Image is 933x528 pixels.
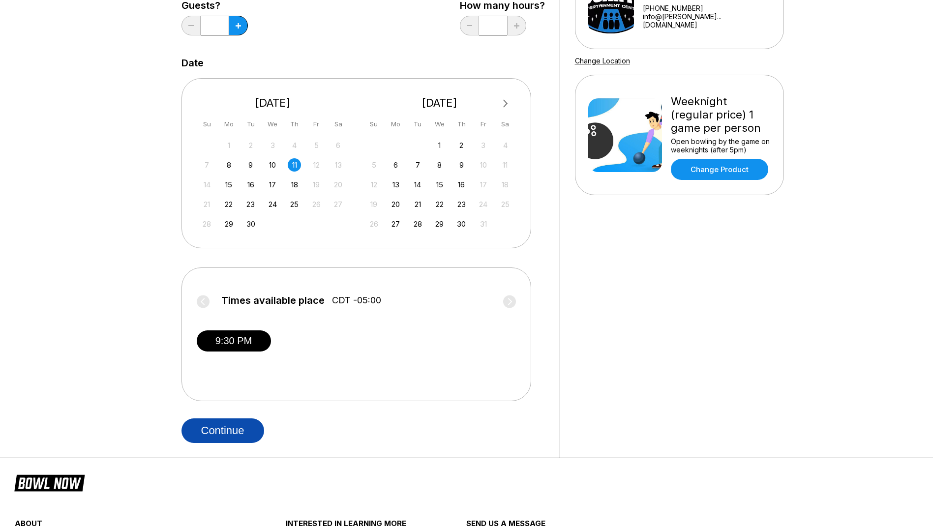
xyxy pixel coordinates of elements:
[499,198,512,211] div: Not available Saturday, October 25th, 2025
[244,158,257,172] div: Choose Tuesday, September 9th, 2025
[588,98,662,172] img: Weeknight (regular price) 1 game per person
[332,295,381,306] span: CDT -05:00
[643,4,771,12] div: [PHONE_NUMBER]
[455,139,468,152] div: Choose Thursday, October 2nd, 2025
[477,117,490,131] div: Fr
[455,178,468,191] div: Choose Thursday, October 16th, 2025
[455,217,468,231] div: Choose Thursday, October 30th, 2025
[244,178,257,191] div: Choose Tuesday, September 16th, 2025
[367,117,381,131] div: Su
[671,95,771,135] div: Weeknight (regular price) 1 game per person
[367,198,381,211] div: Not available Sunday, October 19th, 2025
[411,178,424,191] div: Choose Tuesday, October 14th, 2025
[433,178,446,191] div: Choose Wednesday, October 15th, 2025
[222,217,236,231] div: Choose Monday, September 29th, 2025
[244,139,257,152] div: Not available Tuesday, September 2nd, 2025
[367,217,381,231] div: Not available Sunday, October 26th, 2025
[367,178,381,191] div: Not available Sunday, October 12th, 2025
[455,158,468,172] div: Choose Thursday, October 9th, 2025
[310,178,323,191] div: Not available Friday, September 19th, 2025
[222,178,236,191] div: Choose Monday, September 15th, 2025
[455,117,468,131] div: Th
[200,178,213,191] div: Not available Sunday, September 14th, 2025
[671,159,768,180] a: Change Product
[389,117,402,131] div: Mo
[411,217,424,231] div: Choose Tuesday, October 28th, 2025
[499,139,512,152] div: Not available Saturday, October 4th, 2025
[199,138,347,231] div: month 2025-09
[411,117,424,131] div: Tu
[181,418,264,443] button: Continue
[389,198,402,211] div: Choose Monday, October 20th, 2025
[200,217,213,231] div: Not available Sunday, September 28th, 2025
[477,198,490,211] div: Not available Friday, October 24th, 2025
[366,138,513,231] div: month 2025-10
[244,217,257,231] div: Choose Tuesday, September 30th, 2025
[389,158,402,172] div: Choose Monday, October 6th, 2025
[411,198,424,211] div: Choose Tuesday, October 21st, 2025
[433,139,446,152] div: Choose Wednesday, October 1st, 2025
[222,198,236,211] div: Choose Monday, September 22nd, 2025
[477,217,490,231] div: Not available Friday, October 31st, 2025
[331,158,345,172] div: Not available Saturday, September 13th, 2025
[367,158,381,172] div: Not available Sunday, October 5th, 2025
[200,158,213,172] div: Not available Sunday, September 7th, 2025
[363,96,516,110] div: [DATE]
[575,57,630,65] a: Change Location
[310,139,323,152] div: Not available Friday, September 5th, 2025
[266,178,279,191] div: Choose Wednesday, September 17th, 2025
[266,198,279,211] div: Choose Wednesday, September 24th, 2025
[331,117,345,131] div: Sa
[433,217,446,231] div: Choose Wednesday, October 29th, 2025
[244,117,257,131] div: Tu
[222,117,236,131] div: Mo
[331,139,345,152] div: Not available Saturday, September 6th, 2025
[411,158,424,172] div: Choose Tuesday, October 7th, 2025
[288,139,301,152] div: Not available Thursday, September 4th, 2025
[222,139,236,152] div: Not available Monday, September 1st, 2025
[643,12,771,29] a: info@[PERSON_NAME]...[DOMAIN_NAME]
[477,158,490,172] div: Not available Friday, October 10th, 2025
[288,117,301,131] div: Th
[288,158,301,172] div: Choose Thursday, September 11th, 2025
[310,198,323,211] div: Not available Friday, September 26th, 2025
[310,158,323,172] div: Not available Friday, September 12th, 2025
[266,158,279,172] div: Choose Wednesday, September 10th, 2025
[498,96,513,112] button: Next Month
[477,178,490,191] div: Not available Friday, October 17th, 2025
[499,117,512,131] div: Sa
[433,158,446,172] div: Choose Wednesday, October 8th, 2025
[266,117,279,131] div: We
[433,198,446,211] div: Choose Wednesday, October 22nd, 2025
[288,178,301,191] div: Choose Thursday, September 18th, 2025
[197,96,349,110] div: [DATE]
[499,178,512,191] div: Not available Saturday, October 18th, 2025
[222,158,236,172] div: Choose Monday, September 8th, 2025
[671,137,771,154] div: Open bowling by the game on weeknights (after 5pm)
[455,198,468,211] div: Choose Thursday, October 23rd, 2025
[288,198,301,211] div: Choose Thursday, September 25th, 2025
[266,139,279,152] div: Not available Wednesday, September 3rd, 2025
[197,330,271,352] button: 9:30 PM
[200,198,213,211] div: Not available Sunday, September 21st, 2025
[200,117,213,131] div: Su
[389,217,402,231] div: Choose Monday, October 27th, 2025
[499,158,512,172] div: Not available Saturday, October 11th, 2025
[331,198,345,211] div: Not available Saturday, September 27th, 2025
[221,295,325,306] span: Times available place
[181,58,204,68] label: Date
[331,178,345,191] div: Not available Saturday, September 20th, 2025
[389,178,402,191] div: Choose Monday, October 13th, 2025
[310,117,323,131] div: Fr
[244,198,257,211] div: Choose Tuesday, September 23rd, 2025
[477,139,490,152] div: Not available Friday, October 3rd, 2025
[433,117,446,131] div: We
